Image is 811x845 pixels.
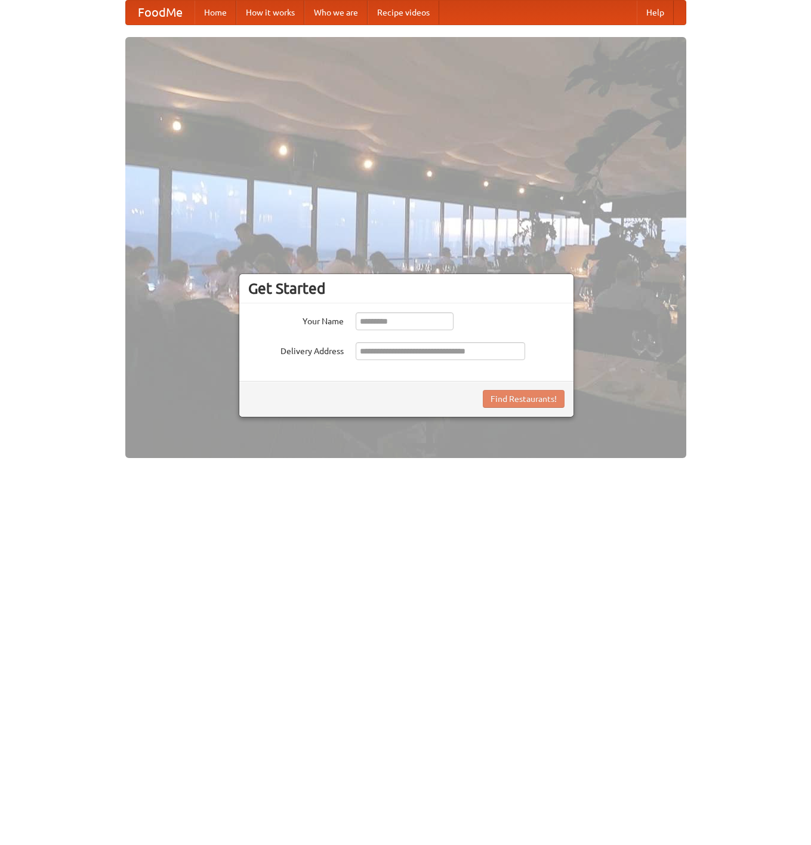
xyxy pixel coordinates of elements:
[126,1,195,24] a: FoodMe
[248,312,344,327] label: Your Name
[248,279,565,297] h3: Get Started
[637,1,674,24] a: Help
[236,1,304,24] a: How it works
[195,1,236,24] a: Home
[248,342,344,357] label: Delivery Address
[483,390,565,408] button: Find Restaurants!
[304,1,368,24] a: Who we are
[368,1,439,24] a: Recipe videos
